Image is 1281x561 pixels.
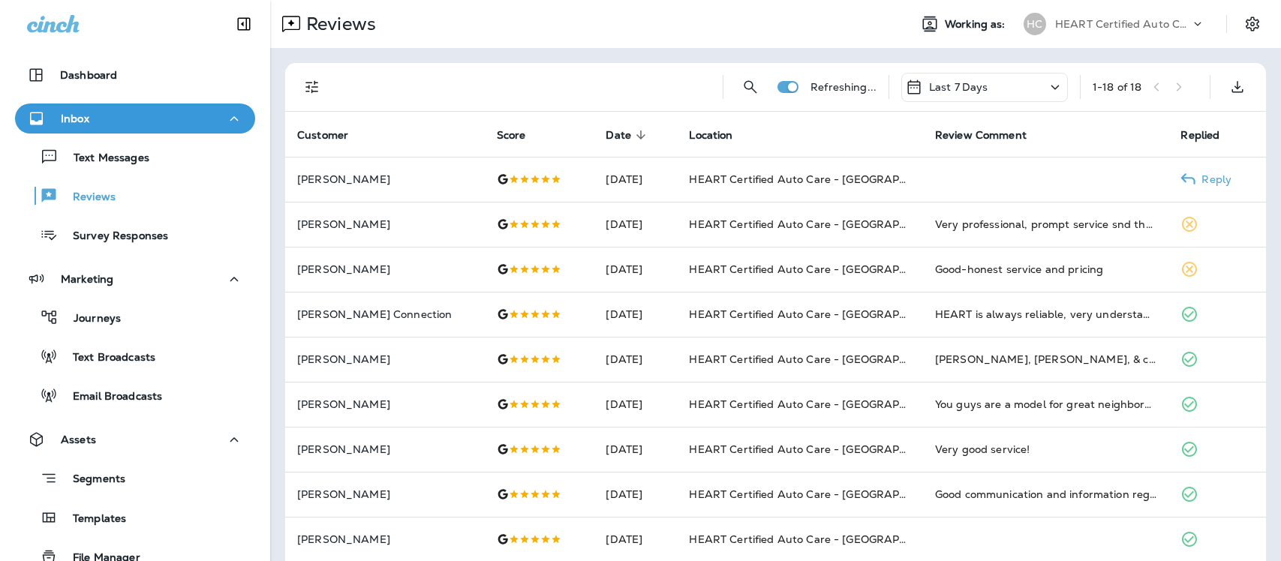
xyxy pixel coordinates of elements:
[15,264,255,294] button: Marketing
[297,263,473,275] p: [PERSON_NAME]
[297,129,348,142] span: Customer
[594,427,677,472] td: [DATE]
[15,424,255,454] button: Assets
[61,112,89,124] p: Inbox
[15,301,255,333] button: Journeys
[935,397,1157,412] div: You guys are a model for great neighborhood auto service!
[935,307,1157,322] div: HEART is always reliable, very understanding and responsible. Hard to find that in this kind of b...
[297,308,473,320] p: [PERSON_NAME] Connection
[689,128,752,142] span: Location
[689,352,958,366] span: HEART Certified Auto Care - [GEOGRAPHIC_DATA]
[594,472,677,517] td: [DATE]
[935,487,1157,502] div: Good communication and information regarding quotes for future needs. Didn’t wait long for oil an...
[1093,81,1141,93] div: 1 - 18 of 18
[594,157,677,202] td: [DATE]
[60,69,117,81] p: Dashboard
[497,128,546,142] span: Score
[689,397,958,411] span: HEART Certified Auto Care - [GEOGRAPHIC_DATA]
[689,172,958,186] span: HEART Certified Auto Care - [GEOGRAPHIC_DATA]
[689,129,732,142] span: Location
[297,398,473,410] p: [PERSON_NAME]
[297,128,368,142] span: Customer
[935,262,1157,277] div: Good-honest service and pricing
[297,218,473,230] p: [PERSON_NAME]
[1024,13,1046,35] div: HC
[59,312,121,326] p: Journeys
[735,72,765,102] button: Search Reviews
[15,462,255,494] button: Segments
[61,433,96,445] p: Assets
[58,190,116,205] p: Reviews
[58,390,162,404] p: Email Broadcasts
[594,247,677,292] td: [DATE]
[59,151,149,166] p: Text Messages
[1055,18,1190,30] p: HEART Certified Auto Care
[297,533,473,545] p: [PERSON_NAME]
[58,472,125,487] p: Segments
[594,337,677,382] td: [DATE]
[15,340,255,372] button: Text Broadcasts
[689,487,958,501] span: HEART Certified Auto Care - [GEOGRAPHIC_DATA]
[935,352,1157,367] div: Armando, Jaime, & colleague Mechanic are thoroughly competent, professional & polite. Great to ha...
[15,502,255,533] button: Templates
[15,60,255,90] button: Dashboard
[1195,173,1231,185] p: Reply
[223,9,265,39] button: Collapse Sidebar
[497,129,526,142] span: Score
[297,173,473,185] p: [PERSON_NAME]
[594,382,677,427] td: [DATE]
[15,219,255,250] button: Survey Responses
[1222,72,1252,102] button: Export as CSV
[689,217,958,231] span: HEART Certified Auto Care - [GEOGRAPHIC_DATA]
[15,103,255,133] button: Inbox
[1239,10,1266,37] button: Settings
[935,217,1157,232] div: Very professional, prompt service snd thorough. So happy I found them!
[689,307,958,321] span: HEART Certified Auto Care - [GEOGRAPHIC_DATA]
[689,262,958,276] span: HEART Certified Auto Care - [GEOGRAPHIC_DATA]
[606,129,631,142] span: Date
[689,532,958,546] span: HEART Certified Auto Care - [GEOGRAPHIC_DATA]
[689,442,958,456] span: HEART Certified Auto Care - [GEOGRAPHIC_DATA]
[945,18,1009,31] span: Working as:
[15,379,255,411] button: Email Broadcasts
[594,292,677,337] td: [DATE]
[297,488,473,500] p: [PERSON_NAME]
[61,273,113,285] p: Marketing
[606,128,651,142] span: Date
[58,512,126,526] p: Templates
[935,128,1046,142] span: Review Comment
[15,180,255,211] button: Reviews
[810,81,877,93] p: Refreshing...
[935,442,1157,457] div: Very good service!
[1180,128,1239,142] span: Replied
[297,353,473,365] p: [PERSON_NAME]
[300,13,376,35] p: Reviews
[929,81,988,93] p: Last 7 Days
[297,443,473,455] p: [PERSON_NAME]
[935,129,1027,142] span: Review Comment
[15,141,255,172] button: Text Messages
[58,229,168,244] p: Survey Responses
[58,351,155,365] p: Text Broadcasts
[297,72,327,102] button: Filters
[594,202,677,247] td: [DATE]
[1180,129,1219,142] span: Replied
